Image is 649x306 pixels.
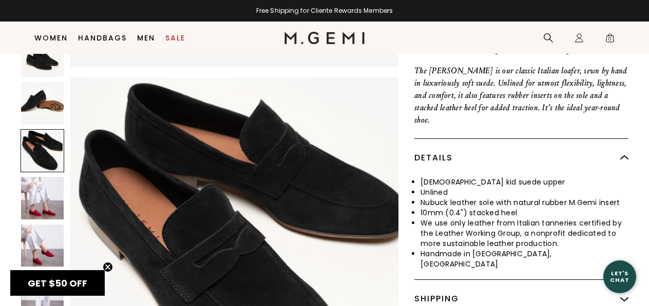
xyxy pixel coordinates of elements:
[28,277,87,290] span: GET $50 OFF
[103,262,113,272] button: Close teaser
[421,208,628,218] li: 10mm (0.4") stacked heel
[21,224,64,267] img: The Sacca Donna
[78,34,127,42] a: Handbags
[421,197,628,208] li: Nubuck leather sole with natural rubber M.Gemi insert
[21,34,64,77] img: The Sacca Donna
[21,82,64,125] img: The Sacca Donna
[165,34,185,42] a: Sale
[414,65,628,126] p: The [PERSON_NAME] is our classic Italian loafer, sewn by hand in luxuriously soft suede. Unlined ...
[603,270,636,283] div: Let's Chat
[421,177,628,187] li: [DEMOGRAPHIC_DATA] kid suede upper
[605,35,615,45] span: 0
[421,249,628,269] li: Handmade in [GEOGRAPHIC_DATA], [GEOGRAPHIC_DATA]
[137,34,155,42] a: Men
[34,34,68,42] a: Women
[21,177,64,219] img: The Sacca Donna
[284,32,365,44] img: M.Gemi
[414,139,628,177] div: Details
[421,187,628,197] li: Unlined
[421,218,628,249] li: We use only leather from Italian tanneries certified by the Leather Working Group, a nonprofit de...
[10,270,105,296] div: GET $50 OFFClose teaser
